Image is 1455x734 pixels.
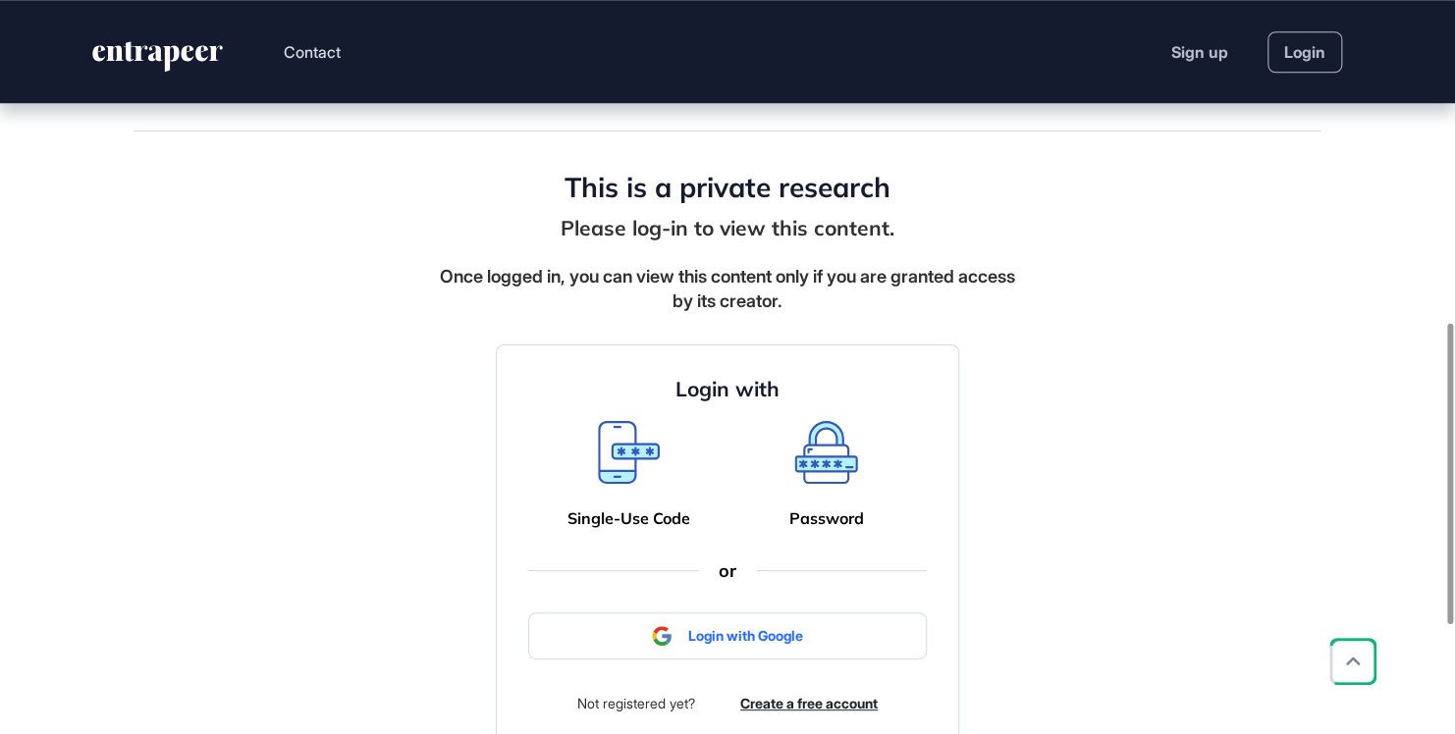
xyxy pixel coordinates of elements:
div: Please log-in to view this content. [561,216,894,240]
div: Once logged in, you can view this content only if you are granted access by its creator. [433,264,1022,313]
a: Login [1267,31,1342,73]
div: Not registered yet? [577,691,695,715]
a: Sign up [1171,40,1228,64]
a: Single-Use Code [567,509,690,528]
a: entrapeer-logo [90,41,225,79]
h4: This is a private research [565,171,890,204]
div: or [699,560,756,582]
a: Password [789,509,864,528]
h4: Login with [675,377,780,401]
button: Contact [284,39,341,65]
a: Create a free account [740,693,878,713]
